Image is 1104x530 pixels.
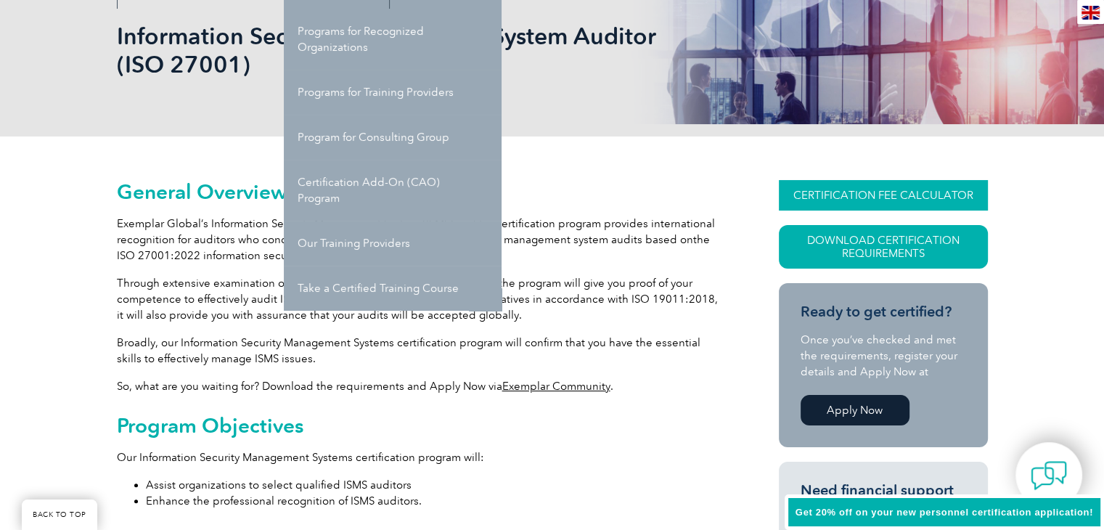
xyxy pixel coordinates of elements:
[502,380,610,393] a: Exemplar Community
[373,233,693,246] span: party information security management system audits based on
[117,335,727,367] p: Broadly, our Information Security Management Systems certification program will confirm that you ...
[284,115,502,160] a: Program for Consulting Group
[801,303,966,321] h3: Ready to get certified?
[1081,6,1100,20] img: en
[284,266,502,311] a: Take a Certified Training Course
[284,160,502,221] a: Certification Add-On (CAO) Program
[1031,457,1067,494] img: contact-chat.png
[117,378,727,394] p: So, what are you waiting for? Download the requirements and Apply Now via .
[779,180,988,211] a: CERTIFICATION FEE CALCULATOR
[779,225,988,269] a: Download Certification Requirements
[117,216,727,264] p: Exemplar Global’s Information Security Management System (ISMS) auditor certification program pro...
[284,221,502,266] a: Our Training Providers
[22,500,97,530] a: BACK TO TOP
[796,507,1093,518] span: Get 20% off on your new personnel certification application!
[146,493,727,509] li: Enhance the professional recognition of ISMS auditors.
[117,180,727,203] h2: General Overview
[801,332,966,380] p: Once you’ve checked and met the requirements, register your details and Apply Now at
[801,395,909,425] a: Apply Now
[284,70,502,115] a: Programs for Training Providers
[117,449,727,465] p: Our Information Security Management Systems certification program will:
[801,481,966,518] h3: Need financial support from your employer?
[284,9,502,70] a: Programs for Recognized Organizations
[117,414,727,437] h2: Program Objectives
[146,477,727,493] li: Assist organizations to select qualified ISMS auditors
[117,275,727,323] p: Through extensive examination of your knowledge and personal attributes, the program will give yo...
[117,22,674,78] h1: Information Security Management System Auditor (ISO 27001)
